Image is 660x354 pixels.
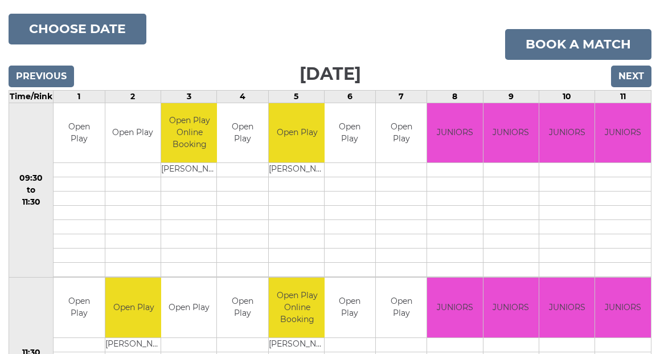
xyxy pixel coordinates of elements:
td: [PERSON_NAME] [269,163,326,177]
td: Open Play [54,278,104,337]
td: Time/Rink [9,90,54,103]
td: JUNIORS [595,278,651,337]
td: Open Play [161,278,216,337]
td: Open Play Online Booking [161,103,219,163]
td: JUNIORS [483,278,539,337]
td: JUNIORS [539,278,595,337]
td: Open Play [105,278,163,337]
td: 11 [595,90,651,103]
td: Open Play [54,103,104,163]
td: Open Play [217,278,268,337]
td: 2 [105,90,161,103]
td: [PERSON_NAME] [105,337,163,352]
td: 09:30 to 11:30 [9,103,54,278]
td: JUNIORS [427,103,482,163]
td: 8 [427,90,483,103]
td: 3 [161,90,216,103]
td: 1 [54,90,105,103]
a: Book a match [505,29,651,60]
td: [PERSON_NAME] [269,337,326,352]
td: 5 [268,90,324,103]
td: JUNIORS [483,103,539,163]
td: 10 [539,90,595,103]
td: 7 [376,90,427,103]
td: JUNIORS [427,278,482,337]
td: Open Play [376,103,427,163]
td: 4 [217,90,268,103]
td: 9 [483,90,539,103]
input: Previous [9,66,74,87]
button: Choose date [9,14,146,44]
td: JUNIORS [539,103,595,163]
input: Next [611,66,651,87]
td: Open Play [217,103,268,163]
td: 6 [324,90,375,103]
td: Open Play [376,278,427,337]
td: Open Play Online Booking [269,278,326,337]
td: [PERSON_NAME] [161,163,219,177]
td: Open Play [325,103,375,163]
td: JUNIORS [595,103,651,163]
td: Open Play [269,103,326,163]
td: Open Play [325,278,375,337]
td: Open Play [105,103,161,163]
